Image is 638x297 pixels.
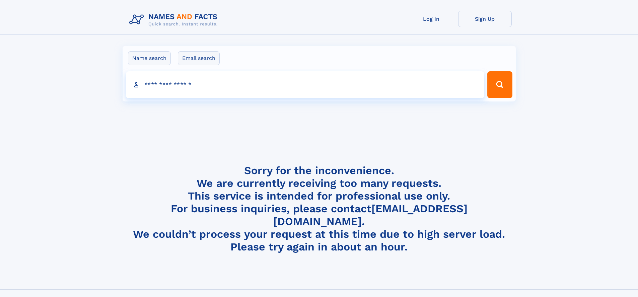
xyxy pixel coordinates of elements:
[405,11,458,27] a: Log In
[126,71,485,98] input: search input
[127,11,223,29] img: Logo Names and Facts
[178,51,220,65] label: Email search
[273,202,468,228] a: [EMAIL_ADDRESS][DOMAIN_NAME]
[127,164,512,253] h4: Sorry for the inconvenience. We are currently receiving too many requests. This service is intend...
[487,71,512,98] button: Search Button
[458,11,512,27] a: Sign Up
[128,51,171,65] label: Name search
